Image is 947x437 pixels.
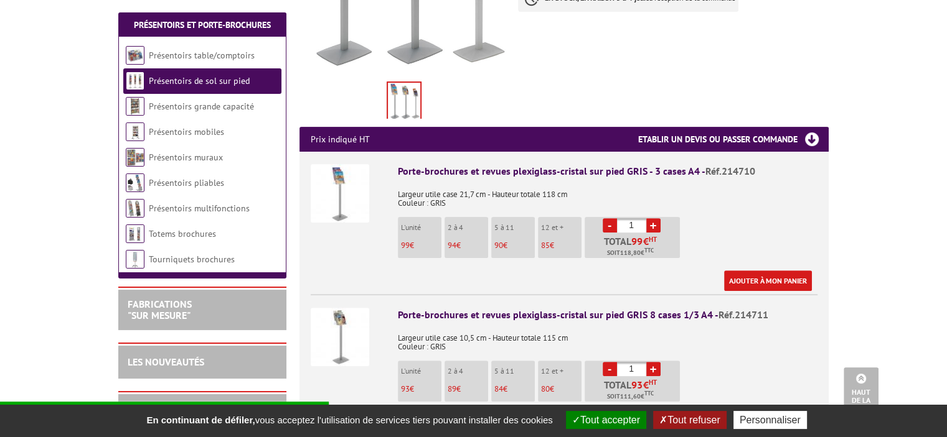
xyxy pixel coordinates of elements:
span: 118,80 [620,248,641,258]
p: 2 à 4 [448,223,488,232]
p: Total [588,236,680,258]
p: € [401,385,441,393]
img: tab_domain_overview_orange.svg [50,72,60,82]
p: Largeur utile case 10,5 cm - Hauteur totale 115 cm Couleur : GRIS [398,325,817,351]
span: 85 [541,240,550,251]
p: € [494,385,535,393]
a: Présentoirs de sol sur pied [149,75,250,86]
img: logo_orange.svg [20,20,30,30]
a: + [646,218,661,232]
span: € [643,380,649,390]
img: Présentoirs mobiles [126,122,144,141]
h3: Etablir un devis ou passer commande [638,127,829,152]
span: 99 [631,236,643,246]
p: € [541,385,582,393]
p: L'unité [401,367,441,375]
p: € [541,241,582,250]
a: LES NOUVEAUTÉS [128,356,204,368]
a: Haut de la page [844,367,879,418]
p: € [494,241,535,250]
sup: TTC [644,247,654,254]
a: Présentoirs table/comptoirs [149,50,255,61]
span: 93 [401,384,410,394]
a: - [603,218,617,232]
p: 5 à 11 [494,367,535,375]
a: Présentoirs mobiles [149,126,224,137]
p: Largeur utile case 21,7 cm - Hauteur totale 118 cm Couleur : GRIS [398,182,817,208]
a: Totems brochures [149,228,216,239]
a: - [603,362,617,376]
sup: TTC [644,390,654,397]
div: Domaine [64,73,96,81]
span: 93 [631,380,643,390]
div: Porte-brochures et revues plexiglass-cristal sur pied GRIS 8 cases 1/3 A4 - [398,308,817,322]
p: Total [588,380,680,402]
a: Ajouter à mon panier [724,270,812,291]
a: Présentoirs pliables [149,177,224,188]
span: 111,60 [620,392,641,402]
img: Présentoirs grande capacité [126,97,144,116]
img: Présentoirs multifonctions [126,199,144,218]
a: Présentoirs et Porte-brochures [134,19,271,30]
p: 2 à 4 [448,367,488,375]
span: € [643,236,649,246]
span: 80 [541,384,550,394]
img: Présentoirs pliables [126,173,144,192]
p: 12 et + [541,367,582,375]
a: Présentoirs grande capacité [149,101,254,112]
span: 99 [401,240,410,251]
img: Présentoirs table/comptoirs [126,46,144,65]
img: Présentoirs muraux [126,148,144,167]
sup: HT [649,378,657,387]
img: Porte-brochures et revues plexiglass-cristal sur pied GRIS 8 cases 1/3 A4 [311,308,369,366]
button: Personnaliser (fenêtre modale) [733,411,807,429]
span: Réf.214710 [705,165,755,177]
img: Porte-brochures et revues plexiglass-cristal sur pied GRIS - 3 cases A4 [311,164,369,223]
img: tab_keywords_by_traffic_grey.svg [141,72,151,82]
span: Soit € [607,392,654,402]
div: v 4.0.25 [35,20,61,30]
a: Présentoirs muraux [149,152,223,163]
span: 89 [448,384,456,394]
img: Tourniquets brochures [126,250,144,269]
div: Mots-clés [155,73,191,81]
p: 12 et + [541,223,582,232]
img: presentoirs_de_sol_214710_1.jpg [388,83,420,121]
button: Tout accepter [566,411,646,429]
p: € [448,385,488,393]
img: Totems brochures [126,224,144,243]
a: Présentoirs multifonctions [149,203,250,214]
span: vous acceptez l'utilisation de services tiers pouvant installer des cookies [140,415,558,425]
span: 90 [494,240,503,251]
p: Prix indiqué HT [311,127,370,152]
span: 84 [494,384,503,394]
p: € [448,241,488,250]
a: Tourniquets brochures [149,254,235,265]
span: Soit € [607,248,654,258]
p: 5 à 11 [494,223,535,232]
span: 94 [448,240,456,251]
div: Domaine: [DOMAIN_NAME] [32,32,141,42]
div: Porte-brochures et revues plexiglass-cristal sur pied GRIS - 3 cases A4 - [398,164,817,178]
span: Réf.214711 [718,308,768,321]
img: Présentoirs de sol sur pied [126,71,144,90]
img: website_grey.svg [20,32,30,42]
button: Tout refuser [653,411,726,429]
p: L'unité [401,223,441,232]
p: € [401,241,441,250]
a: + [646,362,661,376]
sup: HT [649,235,657,244]
a: FABRICATIONS"Sur Mesure" [128,298,192,321]
strong: En continuant de défiler, [146,415,255,425]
